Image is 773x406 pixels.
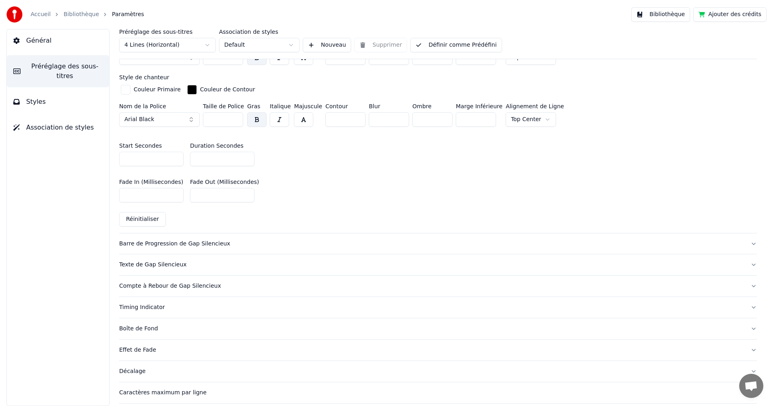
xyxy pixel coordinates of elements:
[119,325,744,333] div: Boîte de Fond
[119,367,744,375] div: Décalage
[247,103,267,109] label: Gras
[270,103,291,109] label: Italique
[119,346,744,354] div: Effet de Fade
[7,29,109,52] button: Général
[203,103,244,109] label: Taille de Police
[119,103,200,109] label: Nom de la Police
[26,36,52,45] span: Général
[506,103,564,109] label: Alignement de Ligne
[7,116,109,139] button: Association de styles
[369,103,409,109] label: Blur
[119,361,757,382] button: Décalage
[7,55,109,87] button: Préréglage des sous-titres
[119,240,744,248] div: Barre de Progression de Gap Silencieux
[119,282,744,290] div: Compte à Rebour de Gap Silencieux
[325,103,366,109] label: Contour
[26,123,94,132] span: Association de styles
[119,233,757,254] button: Barre de Progression de Gap Silencieux
[31,10,144,19] nav: breadcrumb
[119,382,757,403] button: Caractères maximum par ligne
[119,297,757,318] button: Timing Indicator
[64,10,99,19] a: Bibliothèque
[119,254,757,275] button: Texte de Gap Silencieux
[693,7,767,22] button: Ajouter des crédits
[456,103,502,109] label: Marge Inférieure
[119,340,757,361] button: Effet de Fade
[119,143,162,148] label: Start Secondes
[27,62,103,81] span: Préréglage des sous-titres
[31,10,51,19] a: Accueil
[26,97,46,107] span: Styles
[119,74,169,80] label: Style de chanteur
[186,83,257,96] button: Couleur de Contour
[119,276,757,297] button: Compte à Rebour de Gap Silencieux
[119,83,182,96] button: Couleur Primaire
[119,318,757,339] button: Boîte de Fond
[410,38,502,52] button: Définir comme Prédéfini
[112,10,144,19] span: Paramètres
[303,38,351,52] button: Nouveau
[134,86,181,94] div: Couleur Primaire
[739,374,763,398] a: Ouvrir le chat
[190,143,244,148] label: Duration Secondes
[124,115,154,124] span: Arial Black
[119,261,744,269] div: Texte de Gap Silencieux
[412,103,453,109] label: Ombre
[190,179,259,185] label: Fade Out (Millisecondes)
[119,303,744,311] div: Timing Indicator
[631,7,690,22] button: Bibliothèque
[119,29,216,35] label: Préréglage des sous-titres
[219,29,300,35] label: Association de styles
[119,179,183,185] label: Fade In (Millisecondes)
[200,86,255,94] div: Couleur de Contour
[6,6,23,23] img: youka
[7,91,109,113] button: Styles
[119,389,744,397] div: Caractères maximum par ligne
[294,103,322,109] label: Majuscule
[119,212,166,227] button: Réinitialiser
